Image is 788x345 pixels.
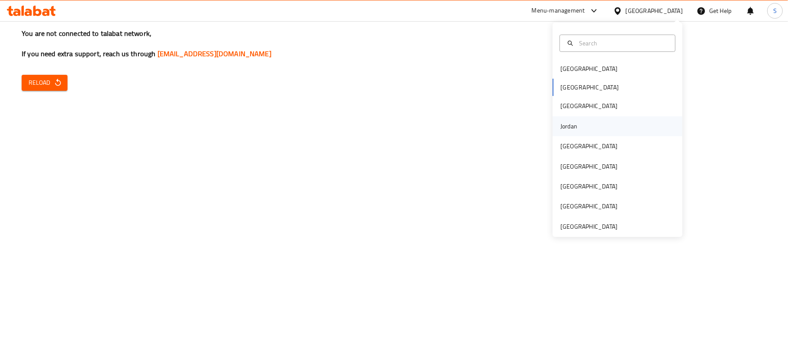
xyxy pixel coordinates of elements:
div: Menu-management [532,6,585,16]
div: [GEOGRAPHIC_DATA] [560,162,618,171]
div: [GEOGRAPHIC_DATA] [560,101,618,111]
span: Reload [29,77,61,88]
div: [GEOGRAPHIC_DATA] [560,141,618,151]
button: Reload [22,75,68,91]
h3: You are not connected to talabat network, If you need extra support, reach us through [22,29,766,59]
input: Search [576,38,670,48]
div: [GEOGRAPHIC_DATA] [560,182,618,191]
a: [EMAIL_ADDRESS][DOMAIN_NAME] [158,47,271,60]
div: [GEOGRAPHIC_DATA] [560,201,618,211]
span: S [773,6,777,16]
div: [GEOGRAPHIC_DATA] [560,64,618,73]
div: [GEOGRAPHIC_DATA] [626,6,683,16]
div: Jordan [560,121,577,131]
div: [GEOGRAPHIC_DATA] [560,222,618,231]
